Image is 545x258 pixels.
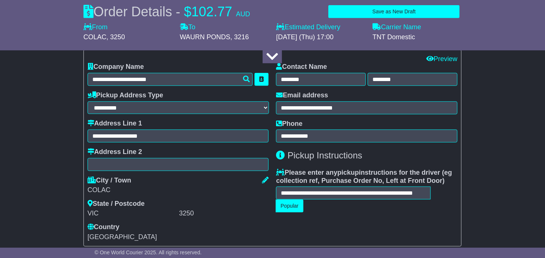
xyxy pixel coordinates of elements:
[236,10,250,18] span: AUD
[88,91,163,100] label: Pickup Address Type
[180,23,196,31] label: To
[372,33,462,41] div: TNT Domestic
[276,120,302,128] label: Phone
[276,200,303,212] button: Popular
[88,233,157,241] span: [GEOGRAPHIC_DATA]
[180,33,230,41] span: WAURN PONDS
[88,63,144,71] label: Company Name
[88,177,131,185] label: City / Town
[83,23,108,31] label: From
[95,249,202,255] span: © One World Courier 2025. All rights reserved.
[83,33,106,41] span: COLAC
[88,210,177,218] div: VIC
[88,223,119,231] label: Country
[276,63,327,71] label: Contact Name
[276,91,328,100] label: Email address
[328,5,460,18] button: Save as New Draft
[288,150,362,160] span: Pickup Instructions
[106,33,125,41] span: , 3250
[276,33,365,41] div: [DATE] (Thu) 17:00
[88,186,269,194] div: COLAC
[230,33,249,41] span: , 3216
[88,148,142,156] label: Address Line 2
[276,169,457,185] label: Please enter any instructions for the driver ( )
[184,4,191,19] span: $
[372,23,421,31] label: Carrier Name
[83,4,250,20] div: Order Details -
[88,200,145,208] label: State / Postcode
[276,23,365,31] label: Estimated Delivery
[191,4,232,19] span: 102.77
[88,120,142,128] label: Address Line 1
[338,169,359,176] span: pickup
[276,169,452,184] span: eg collection ref, Purchase Order No, Left at Front Door
[179,210,269,218] div: 3250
